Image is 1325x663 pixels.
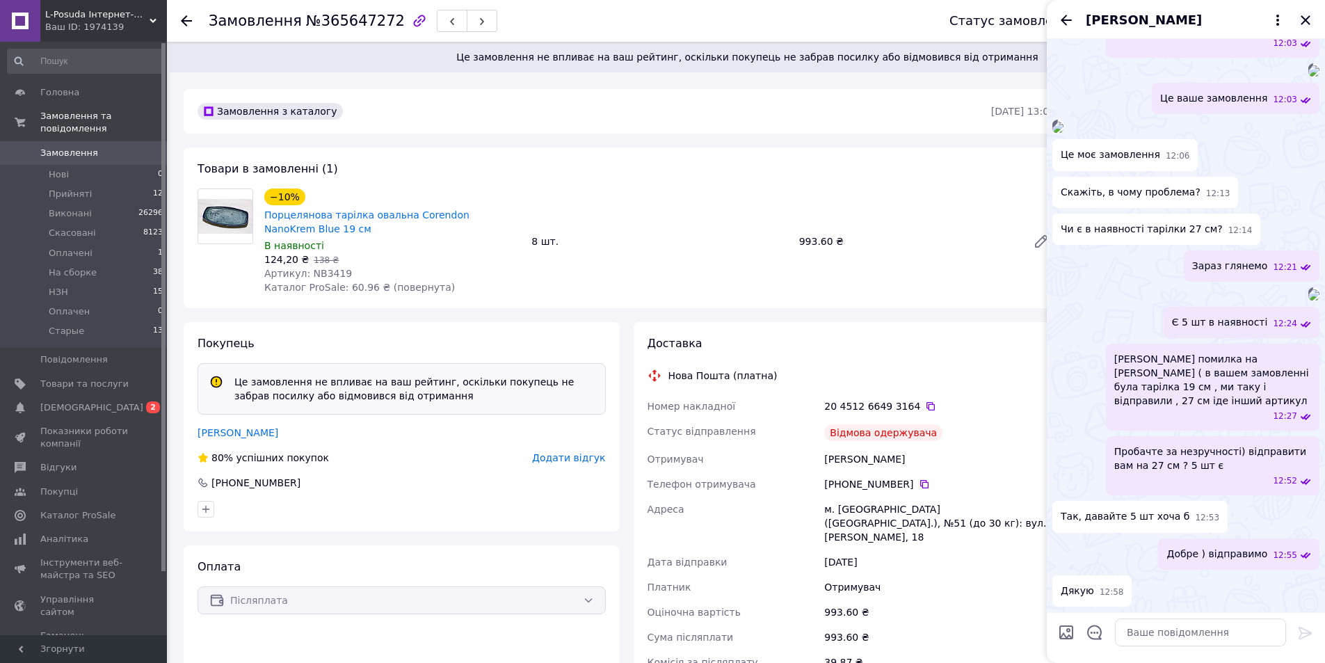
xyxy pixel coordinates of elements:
[1061,222,1223,237] span: Чи є в наявності тарілки 27 см?
[1061,584,1094,598] span: Дякую
[1273,550,1297,561] span: 12:55 11.10.2025
[40,630,129,655] span: Гаманець компанії
[153,188,163,200] span: 12
[264,268,352,279] span: Артикул: NB3419
[306,13,405,29] span: №365647272
[1100,586,1124,598] span: 12:58 11.10.2025
[1061,509,1189,524] span: Так, давайте 5 шт хоча б
[821,497,1058,550] div: м. [GEOGRAPHIC_DATA] ([GEOGRAPHIC_DATA].), №51 (до 30 кг): вул. [PERSON_NAME], 18
[186,50,1308,64] span: Це замовлення не впливає на ваш рейтинг, оскільки покупець не забрав посилку або відмовився від о...
[1114,352,1311,408] span: [PERSON_NAME] помилка на [PERSON_NAME] ( в вашем замовленні була тарілка 19 см , ми таку і відпра...
[648,337,702,350] span: Доставка
[821,447,1058,472] div: [PERSON_NAME]
[40,401,143,414] span: [DEMOGRAPHIC_DATA]
[821,625,1058,650] div: 993.60 ₴
[229,375,600,403] div: Це замовлення не впливає на ваш рейтинг, оскільки покупець не забрав посилку або відмовився від о...
[40,147,98,159] span: Замовлення
[153,286,163,298] span: 15
[40,461,77,474] span: Відгуки
[40,425,129,450] span: Показники роботи компанії
[1297,12,1314,29] button: Закрити
[824,424,942,441] div: Відмова одержувача
[138,207,163,220] span: 26296
[40,86,79,99] span: Головна
[40,110,167,135] span: Замовлення та повідомлення
[264,254,309,265] span: 124,20 ₴
[49,207,92,220] span: Виконані
[1195,512,1219,524] span: 12:53 11.10.2025
[158,168,163,181] span: 0
[210,476,302,490] div: [PHONE_NUMBER]
[49,266,97,279] span: На сборке
[40,353,108,366] span: Повідомлення
[264,209,469,234] a: Порцелянова тарілка овальна Corendon NanoKrem Blue 19 см
[1114,445,1311,472] span: Пробачте за незручності) відправити вам на 27 см ? 5 шт є
[198,451,329,465] div: успішних покупок
[665,369,781,383] div: Нова Пошта (платна)
[209,13,302,29] span: Замовлення
[198,103,343,120] div: Замовлення з каталогу
[949,14,1077,28] div: Статус замовлення
[648,632,734,643] span: Сума післяплати
[648,582,691,593] span: Платник
[1273,94,1297,106] span: 12:03 11.10.2025
[143,227,163,239] span: 8123
[40,378,129,390] span: Товари та послуги
[1273,318,1297,330] span: 12:24 11.10.2025
[1273,410,1297,422] span: 12:27 11.10.2025
[1273,38,1297,49] span: 12:03 11.10.2025
[49,286,68,298] span: НЗН
[1228,225,1253,237] span: 12:14 11.10.2025
[146,401,160,413] span: 2
[7,49,164,74] input: Пошук
[526,232,793,251] div: 8 шт.
[1273,475,1297,487] span: 12:52 11.10.2025
[648,454,704,465] span: Отримувач
[1273,262,1297,273] span: 12:21 11.10.2025
[211,452,233,463] span: 80%
[198,337,255,350] span: Покупець
[49,168,69,181] span: Нові
[648,479,756,490] span: Телефон отримувача
[1086,11,1286,29] button: [PERSON_NAME]
[198,427,278,438] a: [PERSON_NAME]
[1061,185,1200,200] span: Скажіть, в чому проблема?
[49,188,92,200] span: Прийняті
[1166,150,1190,162] span: 12:06 11.10.2025
[648,557,728,568] span: Дата відправки
[49,247,93,259] span: Оплачені
[181,14,192,28] div: Повернутися назад
[49,227,96,239] span: Скасовані
[1058,12,1075,29] button: Назад
[40,593,129,618] span: Управління сайтом
[198,560,241,573] span: Оплата
[40,486,78,498] span: Покупці
[264,282,455,293] span: Каталог ProSale: 60.96 ₴ (повернута)
[158,305,163,318] span: 0
[1052,122,1063,133] img: a6a90883-74f9-498b-ac13-9aa3448960c9_w500_h500
[49,325,84,337] span: Старые
[1166,547,1267,561] span: Добре ) відправимо
[1061,147,1160,162] span: Це моє замовлення
[648,607,741,618] span: Оціночна вартість
[1086,11,1202,29] span: [PERSON_NAME]
[821,550,1058,575] div: [DATE]
[1086,623,1104,641] button: Відкрити шаблони відповідей
[40,557,129,582] span: Інструменти веб-майстра та SEO
[648,401,736,412] span: Номер накладної
[824,477,1055,491] div: [PHONE_NUMBER]
[153,266,163,279] span: 38
[1160,91,1267,106] span: Це ваше замовлення
[40,533,88,545] span: Аналітика
[821,600,1058,625] div: 993.60 ₴
[648,426,756,437] span: Статус відправлення
[1172,315,1268,330] span: Є 5 шт в наявності
[1308,65,1319,77] img: f08c036a-d11e-4ad3-a6d5-703d654b40a3_w500_h500
[991,106,1055,117] time: [DATE] 13:03
[40,509,115,522] span: Каталог ProSale
[1192,259,1268,273] span: Зараз глянемо
[264,189,305,205] div: −10%
[158,247,163,259] span: 1
[264,240,324,251] span: В наявності
[45,8,150,21] span: L-Posuda Інтернет-магазин посуду та декору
